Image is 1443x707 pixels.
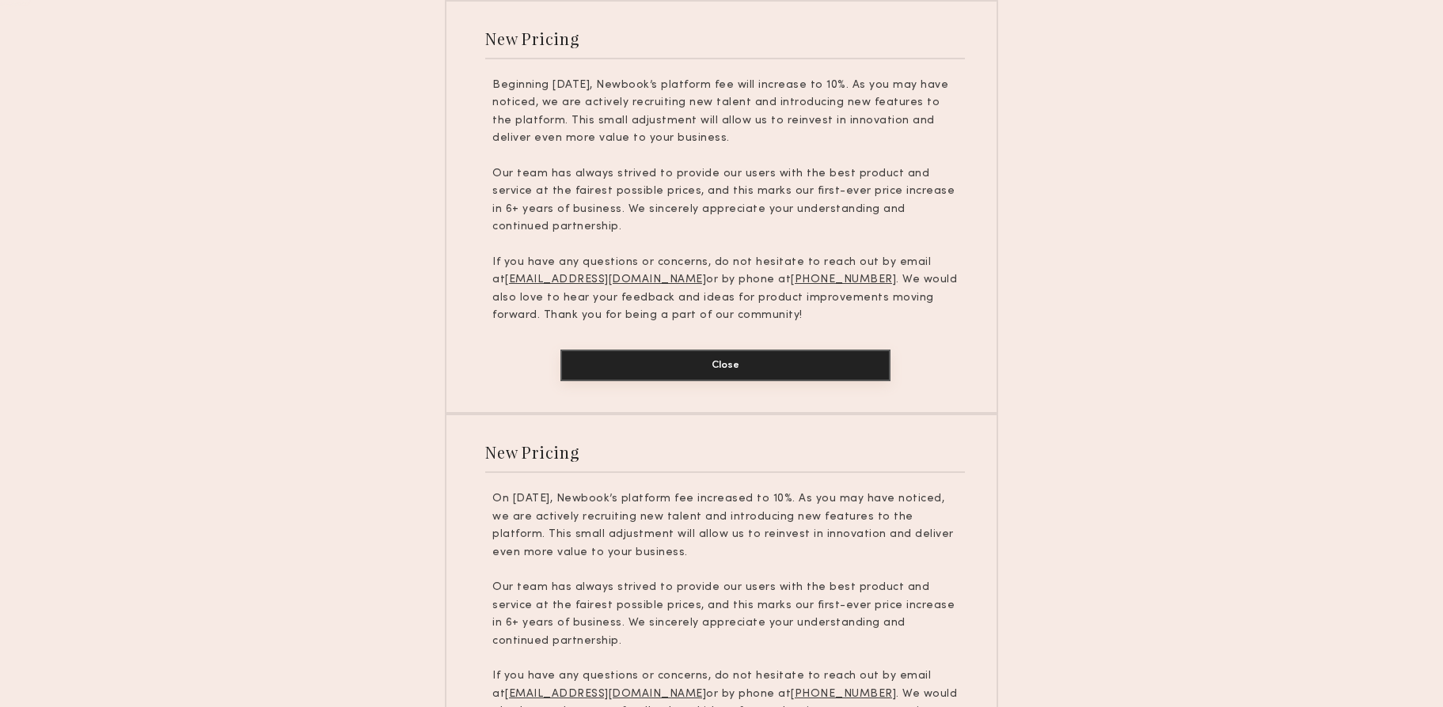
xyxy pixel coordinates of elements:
[492,254,958,325] p: If you have any questions or concerns, do not hesitate to reach out by email at or by phone at . ...
[505,274,706,285] u: [EMAIL_ADDRESS][DOMAIN_NAME]
[492,579,958,650] p: Our team has always strived to provide our users with the best product and service at the fairest...
[505,689,706,699] u: [EMAIL_ADDRESS][DOMAIN_NAME]
[791,689,896,699] u: [PHONE_NUMBER]
[791,274,896,285] u: [PHONE_NUMBER]
[560,350,890,381] button: Close
[492,165,958,236] p: Our team has always strived to provide our users with the best product and service at the fairest...
[492,77,958,148] p: Beginning [DATE], Newbook’s platform fee will increase to 10%. As you may have noticed, we are ac...
[485,441,579,463] div: New Pricing
[492,490,958,561] p: On [DATE], Newbook’s platform fee increased to 10%. As you may have noticed, we are actively recr...
[485,28,579,49] div: New Pricing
